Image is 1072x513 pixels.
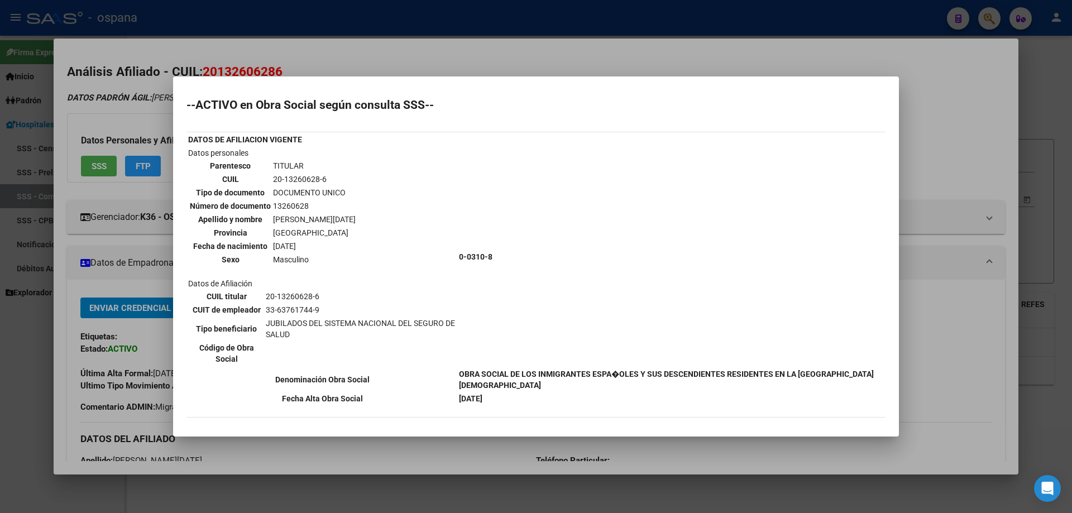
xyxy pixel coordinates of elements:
th: Número de documento [189,200,271,212]
td: Datos personales Datos de Afiliación [188,147,457,367]
td: JUBILADOS DEL SISTEMA NACIONAL DEL SEGURO DE SALUD [265,317,456,341]
th: Tipo beneficiario [189,317,264,341]
td: [GEOGRAPHIC_DATA] [272,227,356,239]
b: [DATE] [459,394,482,403]
th: Denominación Obra Social [188,368,457,391]
td: DOCUMENTO UNICO [272,186,356,199]
th: Fecha de nacimiento [189,240,271,252]
th: Tipo de documento [189,186,271,199]
td: TITULAR [272,160,356,172]
th: Apellido y nombre [189,213,271,226]
th: CUIT de empleador [189,304,264,316]
td: [DATE] [272,240,356,252]
b: 0-0310-8 [459,252,492,261]
th: CUIL titular [189,290,264,303]
h2: --ACTIVO en Obra Social según consulta SSS-- [186,99,886,111]
b: OBRA SOCIAL DE LOS INMIGRANTES ESPA�OLES Y SUS DESCENDIENTES RESIDENTES EN LA [GEOGRAPHIC_DATA][D... [459,370,874,390]
th: Código de Obra Social [189,342,264,365]
th: Provincia [189,227,271,239]
div: Open Intercom Messenger [1034,475,1061,502]
th: Sexo [189,253,271,266]
td: 33-63761744-9 [265,304,456,316]
b: DATOS DE AFILIACION VIGENTE [188,135,302,144]
th: CUIL [189,173,271,185]
td: 13260628 [272,200,356,212]
td: [PERSON_NAME][DATE] [272,213,356,226]
td: Masculino [272,253,356,266]
th: Fecha Alta Obra Social [188,392,457,405]
td: 20-13260628-6 [265,290,456,303]
td: 20-13260628-6 [272,173,356,185]
th: Parentesco [189,160,271,172]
